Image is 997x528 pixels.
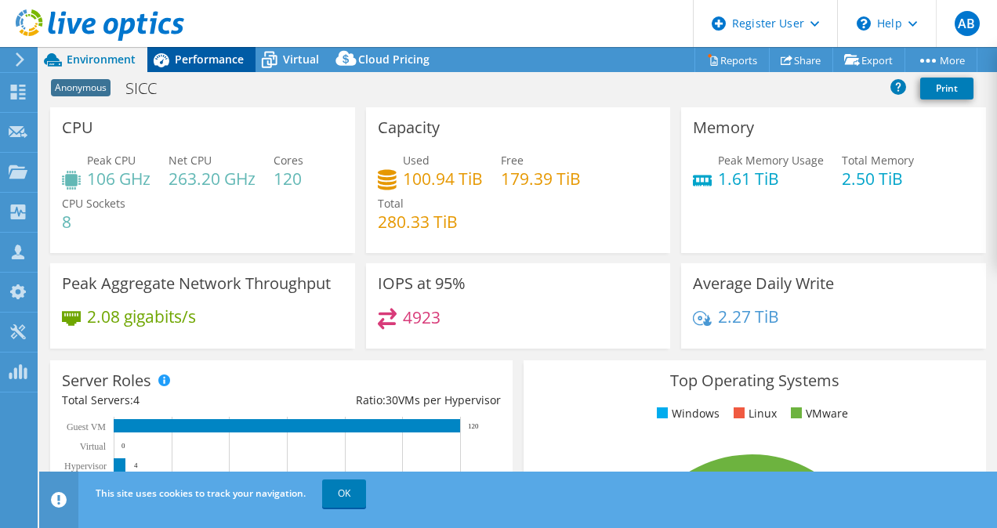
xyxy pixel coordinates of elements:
a: More [905,48,977,72]
h3: Memory [693,119,754,136]
text: 4 [134,461,138,469]
a: Reports [694,48,770,72]
span: Cores [274,153,303,168]
span: Anonymous [51,79,111,96]
span: Total Memory [842,153,914,168]
h3: Capacity [378,119,440,136]
span: Net CPU [169,153,212,168]
span: 30 [386,392,398,407]
a: Export [832,48,905,72]
h4: 280.33 TiB [378,213,458,230]
span: Used [403,153,430,168]
h3: Average Daily Write [693,275,834,292]
a: OK [322,479,366,508]
h4: 179.39 TiB [501,170,581,187]
li: Linux [730,405,777,422]
h3: Peak Aggregate Network Throughput [62,275,331,292]
h4: 100.94 TiB [403,170,483,187]
h3: Top Operating Systems [535,372,974,389]
a: Share [769,48,833,72]
span: This site uses cookies to track your navigation. [96,486,306,500]
span: Peak CPU [87,153,136,168]
span: Free [501,153,524,168]
h4: 2.27 TiB [718,308,779,325]
a: Print [920,78,973,99]
h4: 2.50 TiB [842,170,914,187]
h4: 1.61 TiB [718,170,824,187]
text: Guest VM [67,421,106,432]
h1: SICC [118,80,181,97]
svg: \n [857,16,871,31]
span: Virtual [283,52,319,67]
h3: Server Roles [62,372,151,389]
h4: 120 [274,170,303,187]
span: AB [955,11,980,36]
span: Total [378,196,404,211]
text: Hypervisor [64,461,107,472]
text: 120 [468,422,479,430]
h3: CPU [62,119,93,136]
span: Peak Memory Usage [718,153,824,168]
div: Total Servers: [62,392,281,409]
span: Environment [67,52,136,67]
h4: 106 GHz [87,170,150,187]
span: Performance [175,52,244,67]
h4: 4923 [403,309,440,326]
h4: 263.20 GHz [169,170,256,187]
span: 4 [133,392,140,407]
text: 0 [121,442,125,450]
li: Windows [653,405,720,422]
li: VMware [787,405,848,422]
h4: 2.08 gigabits/s [87,308,196,325]
div: Ratio: VMs per Hypervisor [281,392,501,409]
h3: IOPS at 95% [378,275,466,292]
text: Virtual [80,441,107,452]
span: CPU Sockets [62,196,125,211]
h4: 8 [62,213,125,230]
span: Cloud Pricing [358,52,430,67]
